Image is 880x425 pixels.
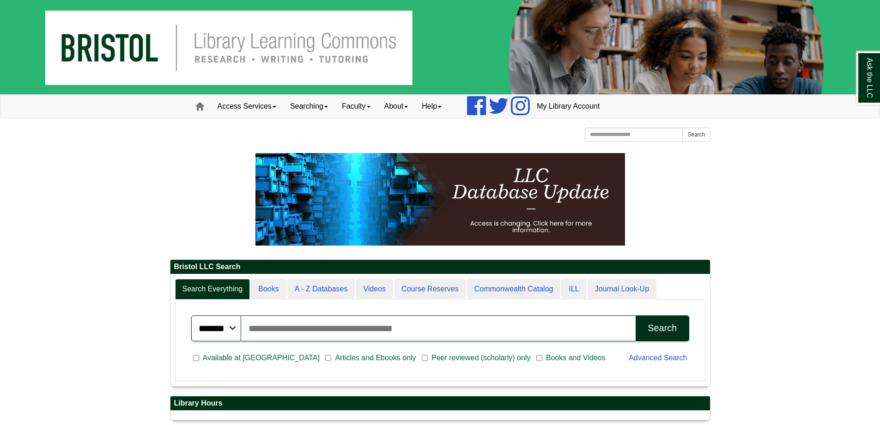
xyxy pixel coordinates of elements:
span: Peer reviewed (scholarly) only [428,352,534,363]
button: Search [636,315,689,341]
input: Books and Videos [536,354,542,362]
a: Videos [356,279,393,300]
a: Journal Look-Up [588,279,656,300]
span: Available at [GEOGRAPHIC_DATA] [199,352,323,363]
h2: Bristol LLC Search [170,260,710,274]
input: Peer reviewed (scholarly) only [422,354,428,362]
a: Advanced Search [629,354,687,362]
a: Access Services [211,95,283,118]
img: HTML tutorial [255,153,625,246]
a: A - Z Databases [287,279,355,300]
a: Books [251,279,286,300]
a: Faculty [335,95,377,118]
button: Search [682,128,710,142]
a: Commonwealth Catalog [467,279,561,300]
a: ILL [561,279,586,300]
a: Searching [283,95,335,118]
a: My Library Account [530,95,607,118]
a: Course Reserves [394,279,466,300]
a: Search Everything [175,279,250,300]
h2: Library Hours [170,396,710,411]
span: Books and Videos [542,352,609,363]
span: Articles and Ebooks only [331,352,419,363]
a: Help [415,95,449,118]
input: Articles and Ebooks only [325,354,331,362]
input: Available at [GEOGRAPHIC_DATA] [193,354,199,362]
div: Search [648,323,677,333]
a: About [377,95,415,118]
